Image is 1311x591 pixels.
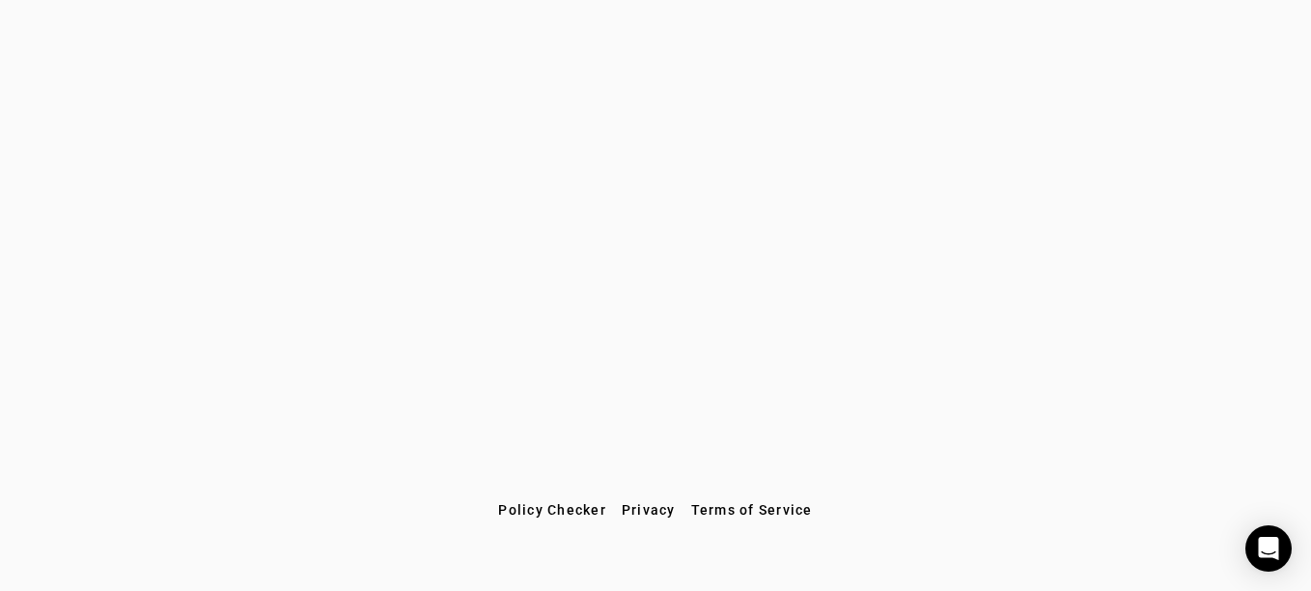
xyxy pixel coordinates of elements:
[498,502,606,518] span: Policy Checker
[490,492,614,527] button: Policy Checker
[614,492,683,527] button: Privacy
[691,502,813,518] span: Terms of Service
[1245,525,1292,572] div: Open Intercom Messenger
[683,492,821,527] button: Terms of Service
[622,502,676,518] span: Privacy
